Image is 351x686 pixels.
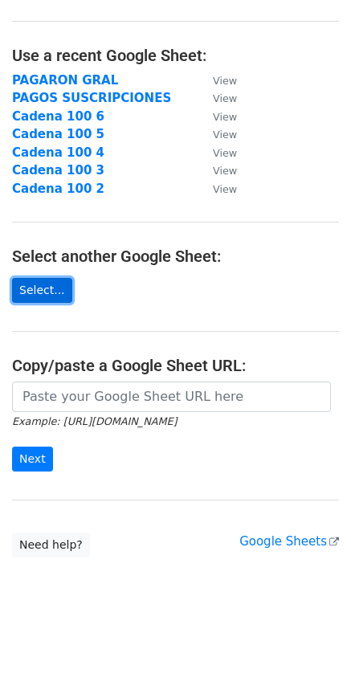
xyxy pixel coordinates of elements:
[197,109,237,124] a: View
[197,73,237,88] a: View
[12,415,177,427] small: Example: [URL][DOMAIN_NAME]
[197,91,237,105] a: View
[213,75,237,87] small: View
[213,92,237,104] small: View
[12,247,339,266] h4: Select another Google Sheet:
[12,91,171,105] a: PAGOS SUSCRIPCIONES
[12,73,118,88] a: PAGARON GRAL
[197,145,237,160] a: View
[239,534,339,549] a: Google Sheets
[12,182,104,196] a: Cadena 100 2
[12,145,104,160] a: Cadena 100 4
[197,127,237,141] a: View
[12,447,53,472] input: Next
[12,127,104,141] a: Cadena 100 5
[12,163,104,178] a: Cadena 100 3
[213,129,237,141] small: View
[12,109,104,124] a: Cadena 100 6
[213,183,237,195] small: View
[12,356,339,375] h4: Copy/paste a Google Sheet URL:
[271,609,351,686] iframe: Chat Widget
[271,609,351,686] div: Widget de chat
[12,278,72,303] a: Select...
[213,111,237,123] small: View
[197,182,237,196] a: View
[12,382,331,412] input: Paste your Google Sheet URL here
[213,147,237,159] small: View
[12,533,90,557] a: Need help?
[197,163,237,178] a: View
[12,46,339,65] h4: Use a recent Google Sheet:
[213,165,237,177] small: View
